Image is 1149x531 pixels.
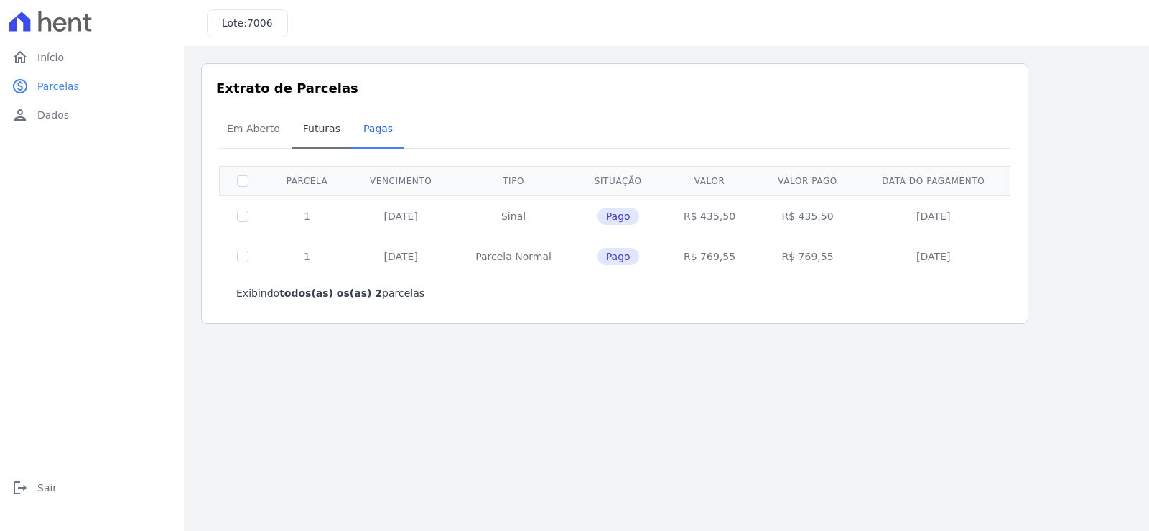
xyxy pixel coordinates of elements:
td: R$ 435,50 [756,195,858,236]
td: 1 [266,195,348,236]
a: personDados [6,101,178,129]
p: Exibindo parcelas [236,286,424,300]
td: R$ 435,50 [663,195,757,236]
th: Data do pagamento [859,166,1008,195]
b: todos(as) os(as) 2 [279,287,382,299]
span: Pago [597,248,639,265]
span: Futuras [294,114,349,143]
a: homeInício [6,43,178,72]
input: Só é possível selecionar pagamentos em aberto [237,251,248,262]
td: [DATE] [348,195,453,236]
td: R$ 769,55 [756,236,858,277]
span: Dados [37,108,69,122]
h3: Extrato de Parcelas [216,78,1013,98]
td: 1 [266,236,348,277]
span: 7006 [247,17,273,29]
span: Pago [597,208,639,225]
th: Situação [574,166,663,195]
i: paid [11,78,29,95]
i: person [11,106,29,124]
span: Parcelas [37,79,79,93]
th: Valor pago [756,166,858,195]
a: Pagas [352,111,404,149]
td: [DATE] [859,236,1008,277]
span: Início [37,50,64,65]
th: Parcela [266,166,348,195]
a: Futuras [292,111,352,149]
td: Sinal [453,195,573,236]
i: logout [11,479,29,497]
h3: Lote: [222,16,273,31]
th: Vencimento [348,166,453,195]
span: Em Aberto [218,114,289,143]
td: Parcela Normal [453,236,573,277]
i: home [11,49,29,66]
span: Pagas [355,114,401,143]
a: paidParcelas [6,72,178,101]
td: [DATE] [348,236,453,277]
a: Em Aberto [215,111,292,149]
a: logoutSair [6,474,178,502]
input: Só é possível selecionar pagamentos em aberto [237,211,248,222]
span: Sair [37,481,57,495]
td: [DATE] [859,195,1008,236]
td: R$ 769,55 [663,236,757,277]
th: Tipo [453,166,573,195]
th: Valor [663,166,757,195]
